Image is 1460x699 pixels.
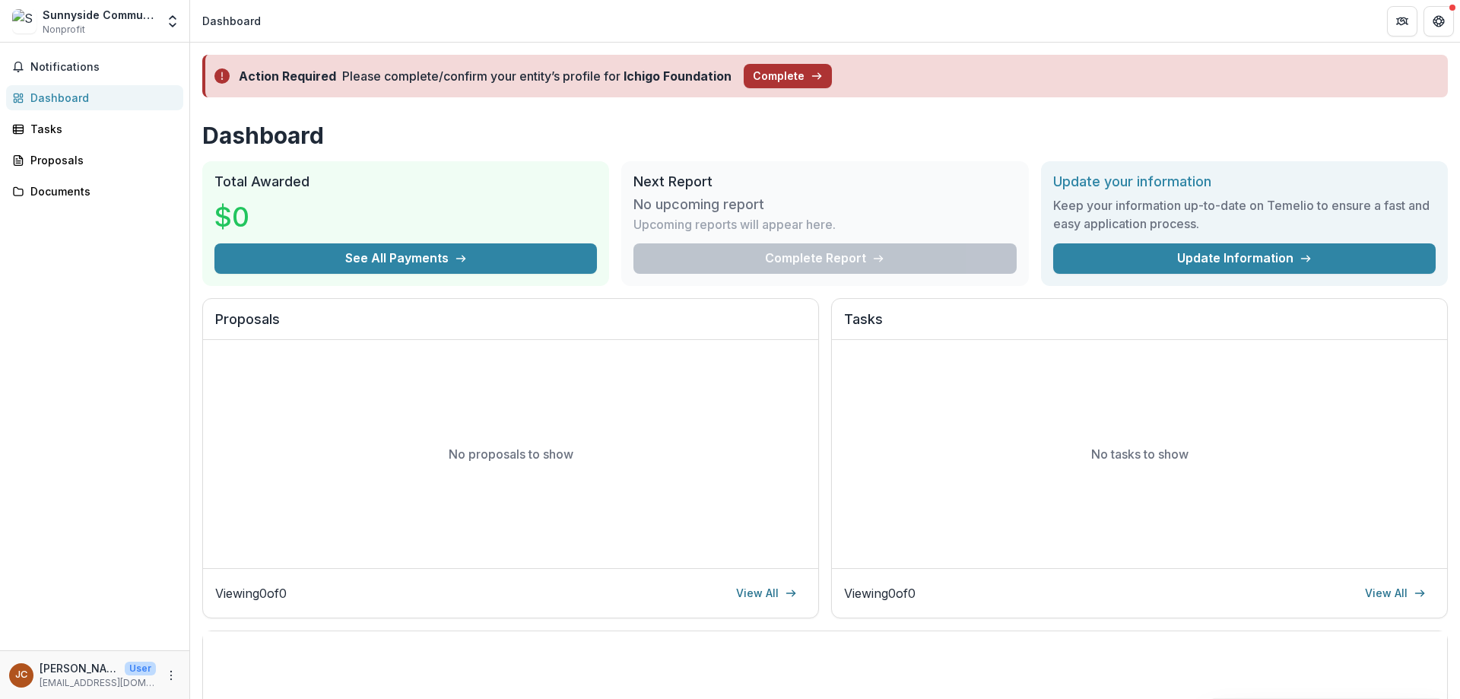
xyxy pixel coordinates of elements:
[202,13,261,29] div: Dashboard
[844,584,916,602] p: Viewing 0 of 0
[30,121,171,137] div: Tasks
[449,445,573,463] p: No proposals to show
[633,196,764,213] h3: No upcoming report
[744,64,832,88] button: Complete
[15,670,27,680] div: Jin Choi
[6,179,183,204] a: Documents
[162,666,180,685] button: More
[1053,173,1436,190] h2: Update your information
[633,215,836,234] p: Upcoming reports will appear here.
[1053,196,1436,233] h3: Keep your information up-to-date on Temelio to ensure a fast and easy application process.
[12,9,36,33] img: Sunnyside Community Services
[844,311,1435,340] h2: Tasks
[30,61,177,74] span: Notifications
[214,173,597,190] h2: Total Awarded
[30,90,171,106] div: Dashboard
[196,10,267,32] nav: breadcrumb
[214,196,328,237] h3: $0
[162,6,183,37] button: Open entity switcher
[30,183,171,199] div: Documents
[215,311,806,340] h2: Proposals
[6,148,183,173] a: Proposals
[342,67,732,85] div: Please complete/confirm your entity’s profile for
[624,68,732,84] strong: Ichigo Foundation
[1423,6,1454,37] button: Get Help
[727,581,806,605] a: View All
[6,55,183,79] button: Notifications
[40,660,119,676] p: [PERSON_NAME]
[633,173,1016,190] h2: Next Report
[1091,445,1189,463] p: No tasks to show
[6,116,183,141] a: Tasks
[30,152,171,168] div: Proposals
[215,584,287,602] p: Viewing 0 of 0
[43,7,156,23] div: Sunnyside Community Services
[6,85,183,110] a: Dashboard
[239,67,336,85] div: Action Required
[214,243,597,274] button: See All Payments
[1053,243,1436,274] a: Update Information
[1387,6,1417,37] button: Partners
[1356,581,1435,605] a: View All
[40,676,156,690] p: [EMAIL_ADDRESS][DOMAIN_NAME]
[43,23,85,37] span: Nonprofit
[202,122,1448,149] h1: Dashboard
[125,662,156,675] p: User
